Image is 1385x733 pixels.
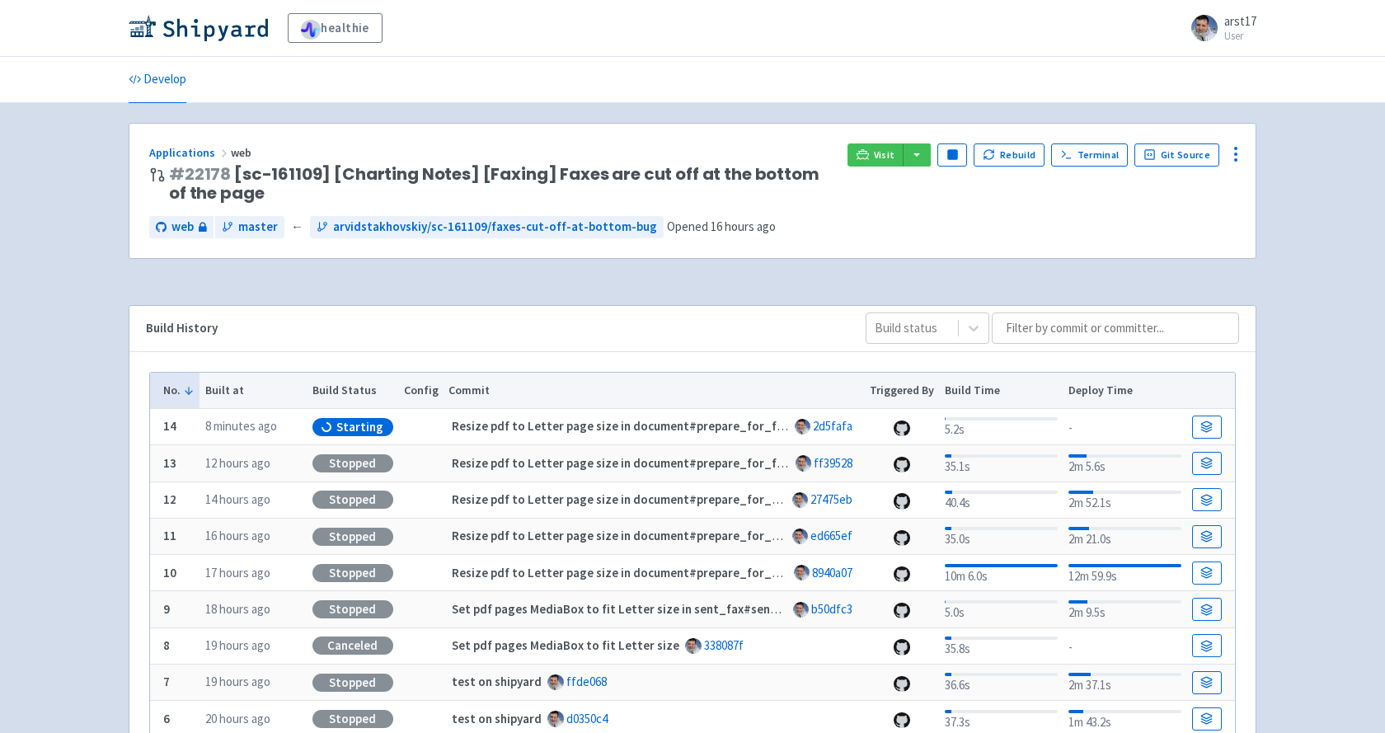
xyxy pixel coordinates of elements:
[1192,634,1222,657] a: Build Details
[163,601,170,617] b: 9
[566,711,608,726] a: d0350c4
[452,491,806,507] strong: Resize pdf to Letter page size in document#prepare_for_faxing
[1068,670,1181,695] div: 2m 37.1s
[398,373,444,409] th: Config
[945,414,1058,439] div: 5.2s
[312,454,393,472] div: Stopped
[452,528,806,543] strong: Resize pdf to Letter page size in document#prepare_for_faxing
[1192,671,1222,694] a: Build Details
[200,373,307,409] th: Built at
[1068,635,1181,657] div: -
[1063,373,1186,409] th: Deploy Time
[452,637,679,653] strong: Set pdf pages MediaBox to fit Letter size
[163,455,176,471] b: 13
[811,601,852,617] a: b50dfc3
[865,373,940,409] th: Triggered By
[812,565,852,580] a: 8940a07
[231,145,254,160] span: web
[288,13,383,43] a: healthie
[149,145,231,160] a: Applications
[945,707,1058,732] div: 37.3s
[1068,416,1181,438] div: -
[937,143,967,167] button: Pause
[238,218,278,237] span: master
[711,218,776,234] time: 16 hours ago
[452,711,542,726] strong: test on shipyard
[945,561,1058,586] div: 10m 6.0s
[1192,525,1222,548] a: Build Details
[215,216,284,238] a: master
[444,373,865,409] th: Commit
[163,565,176,580] b: 10
[205,711,270,726] time: 20 hours ago
[312,564,393,582] div: Stopped
[312,710,393,728] div: Stopped
[163,382,195,399] button: No.
[945,524,1058,549] div: 35.0s
[847,143,904,167] a: Visit
[1051,143,1128,167] a: Terminal
[163,418,176,434] b: 14
[1224,31,1256,41] small: User
[312,528,393,546] div: Stopped
[1192,452,1222,475] a: Build Details
[205,528,270,543] time: 16 hours ago
[205,637,270,653] time: 19 hours ago
[205,674,270,689] time: 19 hours ago
[945,633,1058,659] div: 35.8s
[312,600,393,618] div: Stopped
[945,487,1058,513] div: 40.4s
[566,674,607,689] a: ffde068
[129,57,186,103] a: Develop
[1192,561,1222,585] a: Build Details
[974,143,1045,167] button: Rebuild
[291,218,303,237] span: ←
[171,218,194,237] span: web
[169,165,834,203] span: [sc-161109] [Charting Notes] [Faxing] Faxes are cut off at the bottom of the page
[452,455,806,471] strong: Resize pdf to Letter page size in document#prepare_for_faxing
[336,419,383,435] span: Starting
[205,565,270,580] time: 17 hours ago
[333,218,657,237] span: arvidstakhovskiy/sc-161109/faxes-cut-off-at-bottom-bug
[810,491,852,507] a: 27475eb
[1224,13,1256,29] span: arst17
[312,674,393,692] div: Stopped
[939,373,1063,409] th: Build Time
[1068,451,1181,477] div: 2m 5.6s
[1068,487,1181,513] div: 2m 52.1s
[149,216,214,238] a: web
[146,319,839,338] div: Build History
[1134,143,1219,167] a: Git Source
[667,218,776,234] span: Opened
[1192,707,1222,731] a: Build Details
[1068,524,1181,549] div: 2m 21.0s
[1068,597,1181,623] div: 2m 9.5s
[312,637,393,655] div: Canceled
[312,491,393,509] div: Stopped
[129,15,268,41] img: Shipyard logo
[452,601,802,617] strong: Set pdf pages MediaBox to fit Letter size in sent_fax#send_fax
[704,637,744,653] a: 338087f
[163,528,176,543] b: 11
[163,711,170,726] b: 6
[1068,561,1181,586] div: 12m 59.9s
[1192,416,1222,439] a: Build Details
[1192,598,1222,621] a: Build Details
[169,162,231,186] a: #22178
[1068,707,1181,732] div: 1m 43.2s
[945,670,1058,695] div: 36.6s
[205,418,277,434] time: 8 minutes ago
[1192,488,1222,511] a: Build Details
[874,148,895,162] span: Visit
[163,637,170,653] b: 8
[945,597,1058,623] div: 5.0s
[992,312,1239,344] input: Filter by commit or committer...
[452,565,806,580] strong: Resize pdf to Letter page size in document#prepare_for_faxing
[307,373,398,409] th: Build Status
[205,491,270,507] time: 14 hours ago
[163,491,176,507] b: 12
[810,528,852,543] a: ed665ef
[452,418,806,434] strong: Resize pdf to Letter page size in document#prepare_for_faxing
[452,674,542,689] strong: test on shipyard
[814,455,852,471] a: ff39528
